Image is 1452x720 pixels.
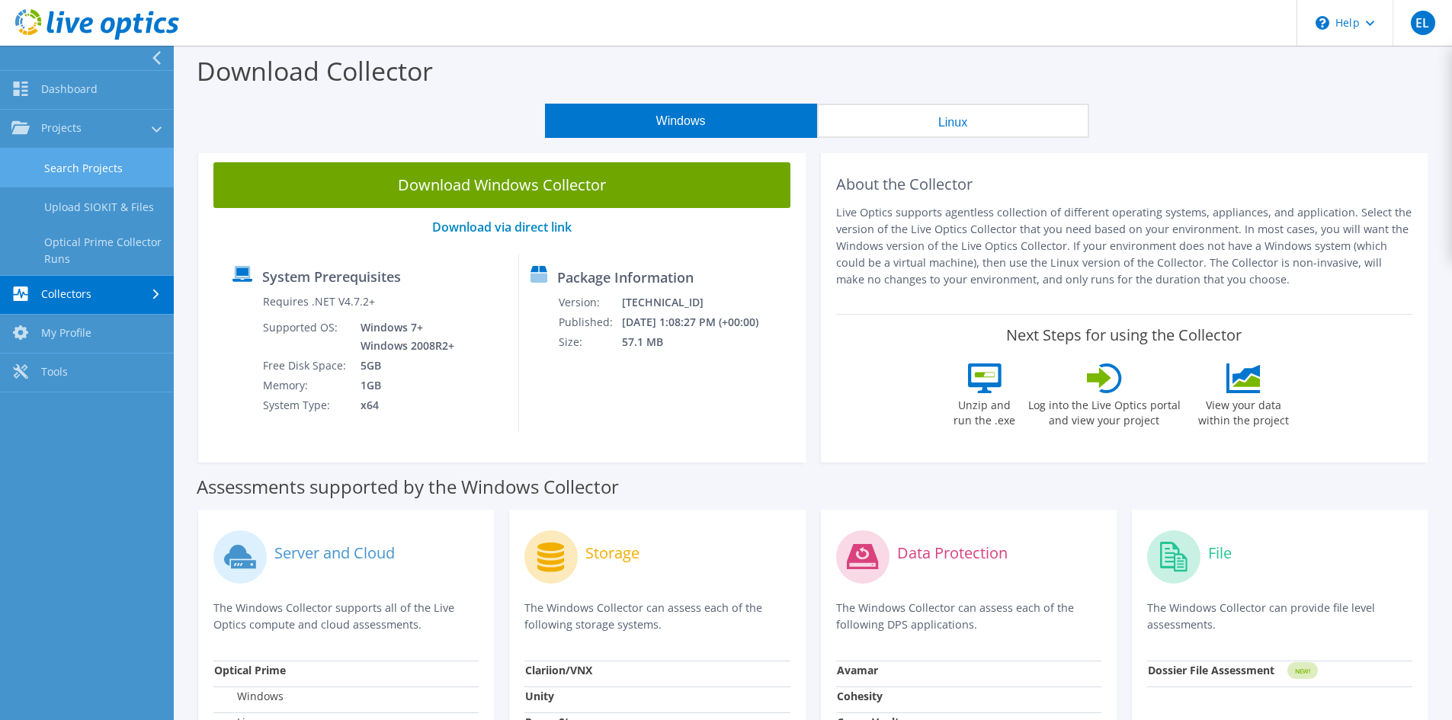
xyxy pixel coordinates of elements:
label: Assessments supported by the Windows Collector [197,479,619,494]
td: Supported OS: [262,318,349,356]
h2: About the Collector [836,175,1413,194]
td: Published: [558,312,621,332]
td: Size: [558,332,621,352]
span: EL [1411,11,1435,35]
td: [TECHNICAL_ID] [621,293,779,312]
label: Server and Cloud [274,546,395,561]
label: Log into the Live Optics portal and view your project [1027,393,1181,428]
label: Next Steps for using the Collector [1006,326,1242,344]
strong: Dossier File Assessment [1148,663,1274,677]
a: Download via direct link [432,219,572,235]
td: Free Disk Space: [262,356,349,376]
button: Linux [817,104,1089,138]
p: The Windows Collector can assess each of the following DPS applications. [836,600,1101,633]
p: The Windows Collector can provide file level assessments. [1147,600,1412,633]
label: View your data within the project [1189,393,1299,428]
strong: Optical Prime [214,663,286,677]
strong: Unity [525,689,554,703]
button: Windows [545,104,817,138]
label: System Prerequisites [262,269,401,284]
svg: \n [1316,16,1329,30]
label: File [1208,546,1232,561]
label: Package Information [557,270,694,285]
td: [DATE] 1:08:27 PM (+00:00) [621,312,779,332]
td: 5GB [349,356,457,376]
label: Storage [585,546,639,561]
label: Requires .NET V4.7.2+ [263,294,375,309]
p: Live Optics supports agentless collection of different operating systems, appliances, and applica... [836,204,1413,288]
tspan: NEW! [1294,667,1309,675]
a: Download Windows Collector [213,162,790,208]
label: Download Collector [197,53,433,88]
label: Data Protection [897,546,1008,561]
td: System Type: [262,395,349,415]
label: Unzip and run the .exe [950,393,1020,428]
td: 1GB [349,376,457,395]
p: The Windows Collector can assess each of the following storage systems. [524,600,790,633]
td: Version: [558,293,621,312]
td: x64 [349,395,457,415]
strong: Clariion/VNX [525,663,592,677]
p: The Windows Collector supports all of the Live Optics compute and cloud assessments. [213,600,479,633]
strong: Cohesity [837,689,883,703]
td: Memory: [262,376,349,395]
label: Windows [214,689,284,704]
strong: Avamar [837,663,878,677]
td: Windows 7+ Windows 2008R2+ [349,318,457,356]
td: 57.1 MB [621,332,779,352]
